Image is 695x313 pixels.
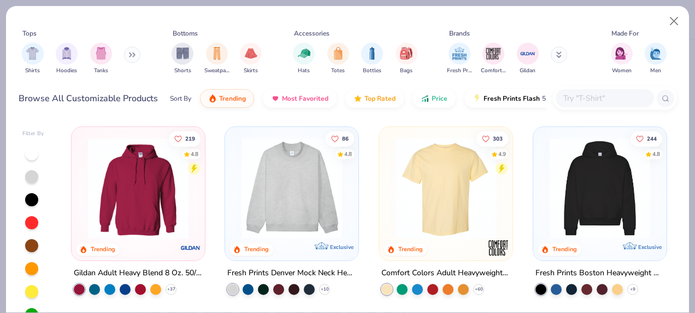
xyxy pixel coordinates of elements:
div: Accessories [294,28,329,38]
button: filter button [361,43,383,75]
img: Comfort Colors Image [485,45,502,62]
button: filter button [90,43,112,75]
div: Made For [611,28,639,38]
div: Tops [22,28,37,38]
span: Price [432,94,447,103]
button: filter button [517,43,539,75]
button: Like [631,131,662,146]
div: Gildan Adult Heavy Blend 8 Oz. 50/50 Hooded Sweatshirt [74,266,203,280]
img: Gildan logo [179,237,201,259]
span: Women [612,67,632,75]
span: + 9 [630,286,635,293]
img: TopRated.gif [354,94,362,103]
span: 5 day delivery [542,92,582,105]
div: Browse All Customizable Products [19,92,158,105]
span: Shorts [174,67,191,75]
button: Top Rated [345,89,404,108]
div: filter for Totes [327,43,349,75]
span: + 60 [475,286,483,293]
button: filter button [56,43,78,75]
div: Brands [449,28,470,38]
span: Fresh Prints [447,67,472,75]
img: most_fav.gif [271,94,280,103]
button: Fresh Prints Flash5 day delivery [464,89,591,108]
button: filter button [204,43,229,75]
span: 303 [493,136,503,141]
span: Skirts [244,67,258,75]
button: filter button [327,43,349,75]
button: filter button [611,43,633,75]
span: Sweatpants [204,67,229,75]
button: filter button [481,43,506,75]
div: filter for Hats [293,43,315,75]
button: Like [169,131,201,146]
img: Fresh Prints Image [451,45,468,62]
img: Women Image [615,47,628,60]
button: filter button [447,43,472,75]
div: filter for Shorts [172,43,193,75]
button: filter button [240,43,262,75]
img: Shirts Image [26,47,39,60]
button: filter button [396,43,417,75]
span: Totes [331,67,345,75]
div: Sort By [170,94,191,103]
span: + 37 [167,286,175,293]
span: Men [650,67,661,75]
img: a164e800-7022-4571-a324-30c76f641635 [193,138,305,239]
div: 4.9 [498,150,506,158]
span: Most Favorited [282,94,328,103]
span: 86 [343,136,349,141]
span: Exclusive [330,244,354,251]
button: Trending [200,89,254,108]
div: Fresh Prints Boston Heavyweight Hoodie [535,266,664,280]
img: Bottles Image [366,47,378,60]
div: filter for Bags [396,43,417,75]
div: filter for Tanks [90,43,112,75]
div: filter for Men [645,43,667,75]
img: Comfort Colors logo [487,237,509,259]
img: f5d85501-0dbb-4ee4-b115-c08fa3845d83 [236,138,347,239]
div: 4.8 [191,150,198,158]
img: 029b8af0-80e6-406f-9fdc-fdf898547912 [390,138,502,239]
div: Fresh Prints Denver Mock Neck Heavyweight Sweatshirt [227,266,356,280]
img: Gildan Image [520,45,536,62]
span: Top Rated [364,94,396,103]
button: Price [413,89,456,108]
img: Hats Image [298,47,310,60]
span: Trending [219,94,246,103]
div: filter for Gildan [517,43,539,75]
div: filter for Bottles [361,43,383,75]
span: Gildan [520,67,535,75]
img: Hoodies Image [61,47,73,60]
div: Bottoms [173,28,198,38]
span: + 10 [321,286,329,293]
button: Most Favorited [263,89,337,108]
span: Hats [298,67,310,75]
img: Bags Image [400,47,412,60]
img: Tanks Image [95,47,107,60]
button: filter button [22,43,44,75]
button: filter button [172,43,193,75]
img: Men Image [650,47,662,60]
img: Sweatpants Image [211,47,223,60]
span: 244 [647,136,657,141]
div: filter for Women [611,43,633,75]
button: filter button [293,43,315,75]
div: filter for Skirts [240,43,262,75]
img: Totes Image [332,47,344,60]
span: Bottles [363,67,381,75]
img: trending.gif [208,94,217,103]
span: Shirts [25,67,40,75]
span: Hoodies [56,67,77,75]
span: 219 [185,136,195,141]
div: Filter By [22,130,44,138]
span: Comfort Colors [481,67,506,75]
img: 01756b78-01f6-4cc6-8d8a-3c30c1a0c8ac [83,138,194,239]
div: 4.8 [652,150,660,158]
button: Like [476,131,508,146]
button: Like [326,131,355,146]
span: Exclusive [638,244,662,251]
img: Shorts Image [176,47,189,60]
img: Skirts Image [245,47,257,60]
div: filter for Sweatpants [204,43,229,75]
